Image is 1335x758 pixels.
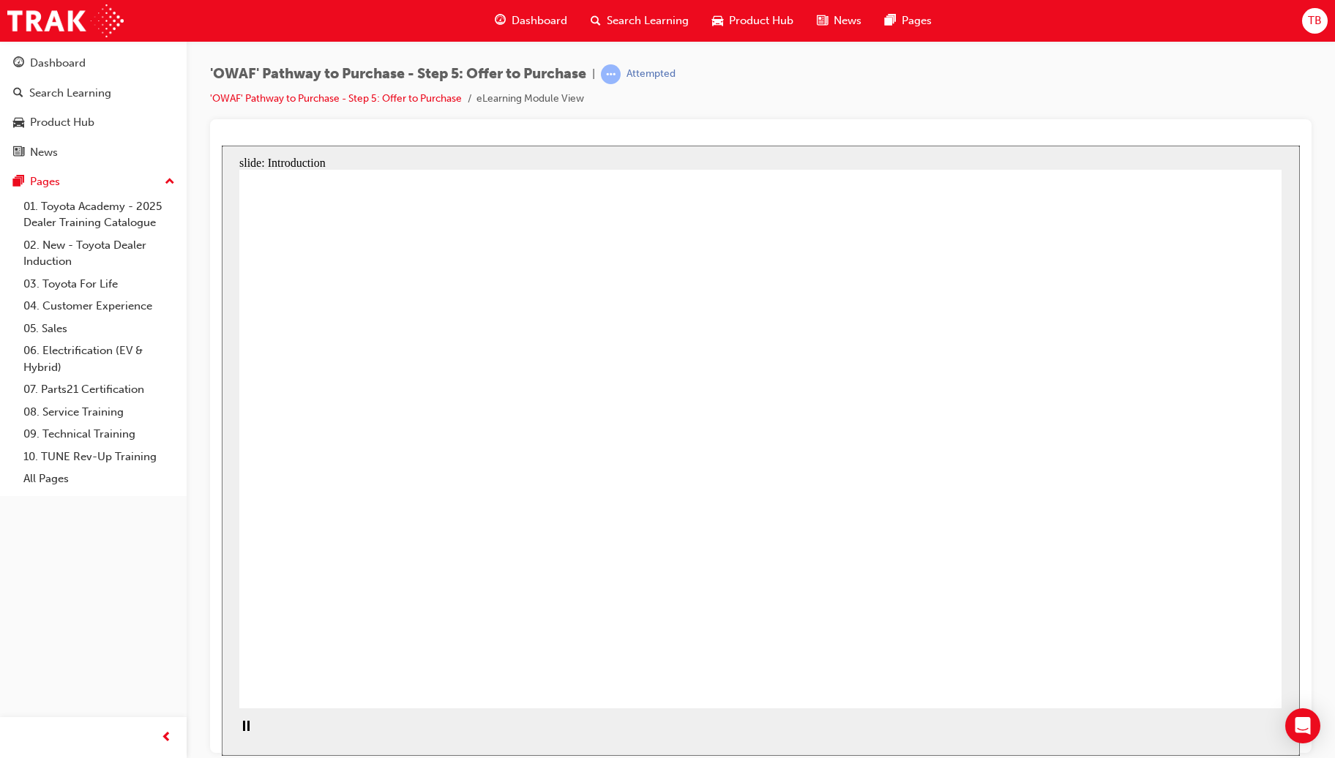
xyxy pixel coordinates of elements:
a: 'OWAF' Pathway to Purchase - Step 5: Offer to Purchase [210,92,462,105]
div: Dashboard [30,55,86,72]
a: 03. Toyota For Life [18,273,181,296]
span: 'OWAF' Pathway to Purchase - Step 5: Offer to Purchase [210,66,586,83]
div: Attempted [627,67,676,81]
a: News [6,139,181,166]
a: Search Learning [6,80,181,107]
span: search-icon [591,12,601,30]
span: car-icon [13,116,24,130]
button: Pages [6,168,181,195]
a: Product Hub [6,109,181,136]
span: news-icon [817,12,828,30]
span: Search Learning [607,12,689,29]
a: 08. Service Training [18,401,181,424]
a: 09. Technical Training [18,423,181,446]
div: Product Hub [30,114,94,131]
span: guage-icon [13,57,24,70]
a: guage-iconDashboard [483,6,579,36]
a: Dashboard [6,50,181,77]
button: Pause (Ctrl+Alt+P) [7,574,32,599]
a: car-iconProduct Hub [700,6,805,36]
span: car-icon [712,12,723,30]
a: 07. Parts21 Certification [18,378,181,401]
span: Product Hub [729,12,793,29]
span: search-icon [13,87,23,100]
a: 01. Toyota Academy - 2025 Dealer Training Catalogue [18,195,181,234]
a: 05. Sales [18,318,181,340]
span: pages-icon [885,12,896,30]
button: DashboardSearch LearningProduct HubNews [6,47,181,168]
a: pages-iconPages [873,6,943,36]
div: playback controls [7,563,32,610]
div: Search Learning [29,85,111,102]
div: Open Intercom Messenger [1285,708,1320,743]
span: up-icon [165,173,175,192]
a: 04. Customer Experience [18,295,181,318]
span: guage-icon [495,12,506,30]
a: 02. New - Toyota Dealer Induction [18,234,181,273]
span: learningRecordVerb_ATTEMPT-icon [601,64,621,84]
a: All Pages [18,468,181,490]
div: News [30,144,58,161]
a: 06. Electrification (EV & Hybrid) [18,339,181,378]
span: pages-icon [13,176,24,189]
span: News [834,12,861,29]
span: Pages [902,12,932,29]
span: TB [1308,12,1322,29]
div: Pages [30,173,60,190]
span: news-icon [13,146,24,160]
a: search-iconSearch Learning [579,6,700,36]
a: news-iconNews [805,6,873,36]
a: 10. TUNE Rev-Up Training [18,446,181,468]
span: prev-icon [161,729,172,747]
span: Dashboard [512,12,567,29]
span: | [592,66,595,83]
img: Trak [7,4,124,37]
button: TB [1302,8,1328,34]
li: eLearning Module View [476,91,584,108]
